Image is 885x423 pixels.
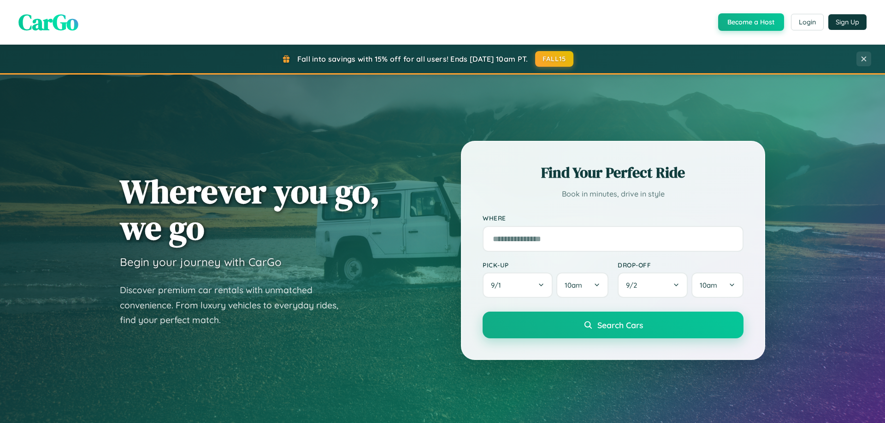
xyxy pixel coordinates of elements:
[483,261,608,269] label: Pick-up
[483,214,743,222] label: Where
[483,162,743,183] h2: Find Your Perfect Ride
[556,272,608,298] button: 10am
[18,7,78,37] span: CarGo
[618,261,743,269] label: Drop-off
[626,281,642,290] span: 9 / 2
[691,272,743,298] button: 10am
[120,255,282,269] h3: Begin your journey with CarGo
[483,312,743,338] button: Search Cars
[718,13,784,31] button: Become a Host
[828,14,867,30] button: Sign Up
[297,54,528,64] span: Fall into savings with 15% off for all users! Ends [DATE] 10am PT.
[483,272,553,298] button: 9/1
[120,283,350,328] p: Discover premium car rentals with unmatched convenience. From luxury vehicles to everyday rides, ...
[597,320,643,330] span: Search Cars
[483,187,743,201] p: Book in minutes, drive in style
[791,14,824,30] button: Login
[120,173,380,246] h1: Wherever you go, we go
[618,272,688,298] button: 9/2
[700,281,717,290] span: 10am
[491,281,506,290] span: 9 / 1
[565,281,582,290] span: 10am
[535,51,574,67] button: FALL15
